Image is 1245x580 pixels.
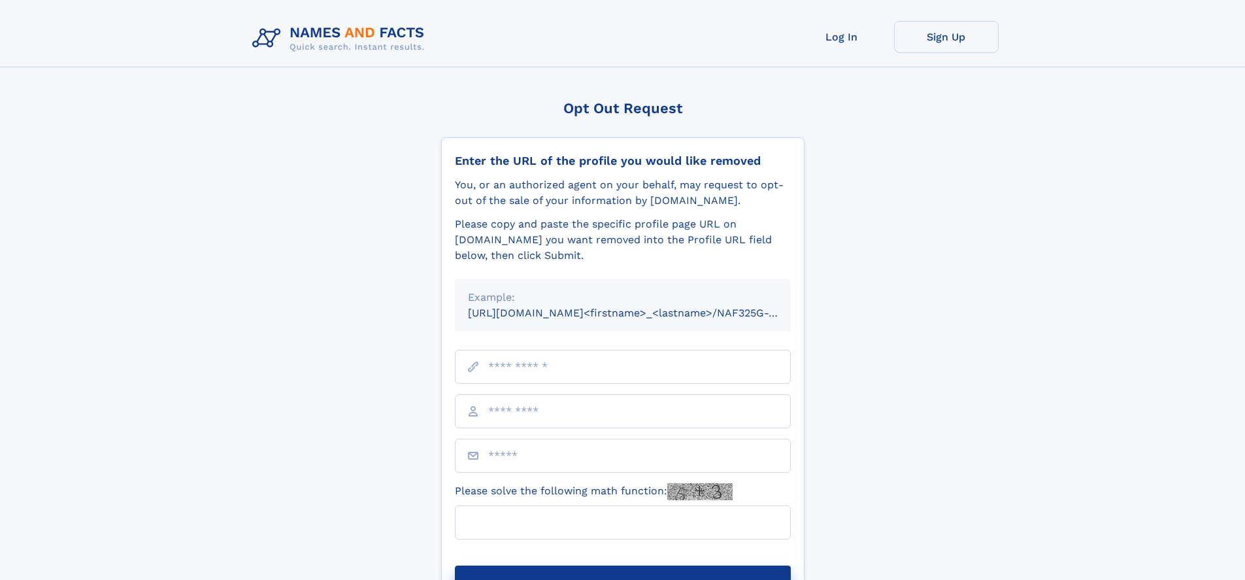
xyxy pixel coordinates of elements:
[455,154,791,168] div: Enter the URL of the profile you would like removed
[247,21,435,56] img: Logo Names and Facts
[455,483,733,500] label: Please solve the following math function:
[894,21,999,53] a: Sign Up
[468,307,816,319] small: [URL][DOMAIN_NAME]<firstname>_<lastname>/NAF325G-xxxxxxxx
[455,177,791,209] div: You, or an authorized agent on your behalf, may request to opt-out of the sale of your informatio...
[441,100,805,116] div: Opt Out Request
[468,290,778,305] div: Example:
[455,216,791,264] div: Please copy and paste the specific profile page URL on [DOMAIN_NAME] you want removed into the Pr...
[789,21,894,53] a: Log In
